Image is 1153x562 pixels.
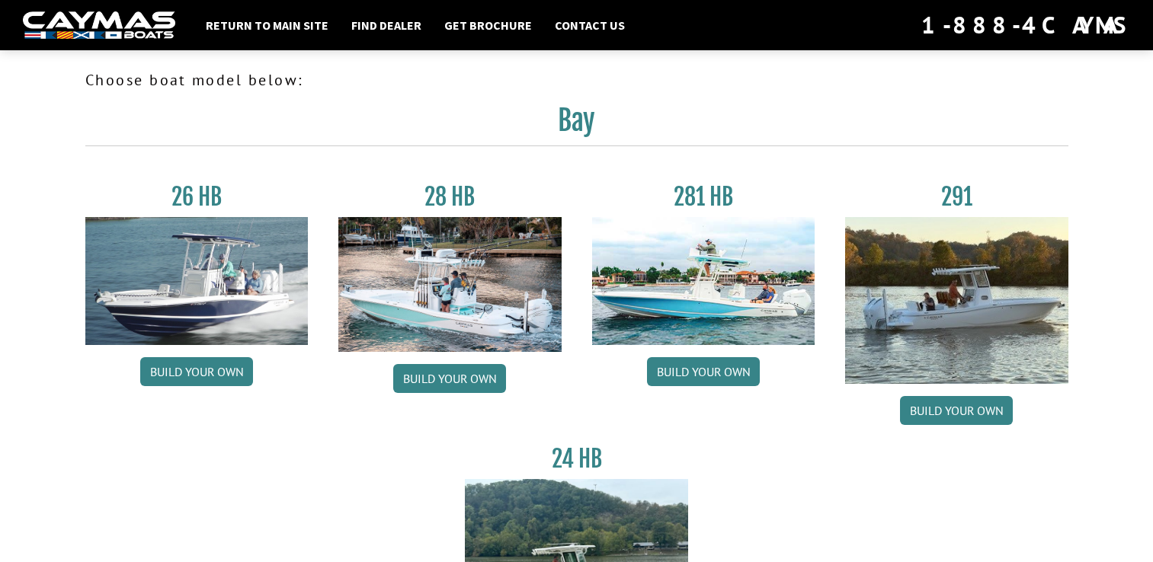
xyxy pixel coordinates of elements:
[900,396,1013,425] a: Build your own
[85,183,309,211] h3: 26 HB
[647,357,760,386] a: Build your own
[338,183,562,211] h3: 28 HB
[465,445,688,473] h3: 24 HB
[845,217,1068,384] img: 291_Thumbnail.jpg
[198,15,336,35] a: Return to main site
[338,217,562,352] img: 28_hb_thumbnail_for_caymas_connect.jpg
[344,15,429,35] a: Find Dealer
[23,11,175,40] img: white-logo-c9c8dbefe5ff5ceceb0f0178aa75bf4bb51f6bca0971e226c86eb53dfe498488.png
[393,364,506,393] a: Build your own
[437,15,540,35] a: Get Brochure
[592,183,815,211] h3: 281 HB
[140,357,253,386] a: Build your own
[547,15,633,35] a: Contact Us
[845,183,1068,211] h3: 291
[921,8,1130,42] div: 1-888-4CAYMAS
[85,104,1068,146] h2: Bay
[85,217,309,345] img: 26_new_photo_resized.jpg
[592,217,815,345] img: 28-hb-twin.jpg
[85,69,1068,91] p: Choose boat model below:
